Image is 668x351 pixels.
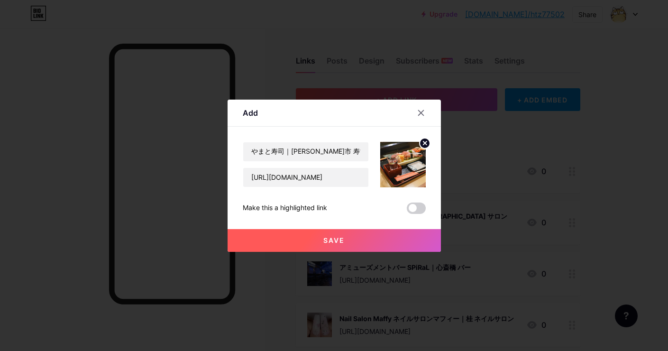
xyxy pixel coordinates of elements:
[243,203,327,214] div: Make this a highlighted link
[228,229,441,252] button: Save
[243,142,368,161] input: Title
[243,168,368,187] input: URL
[243,107,258,119] div: Add
[323,236,345,244] span: Save
[380,142,426,187] img: link_thumbnail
